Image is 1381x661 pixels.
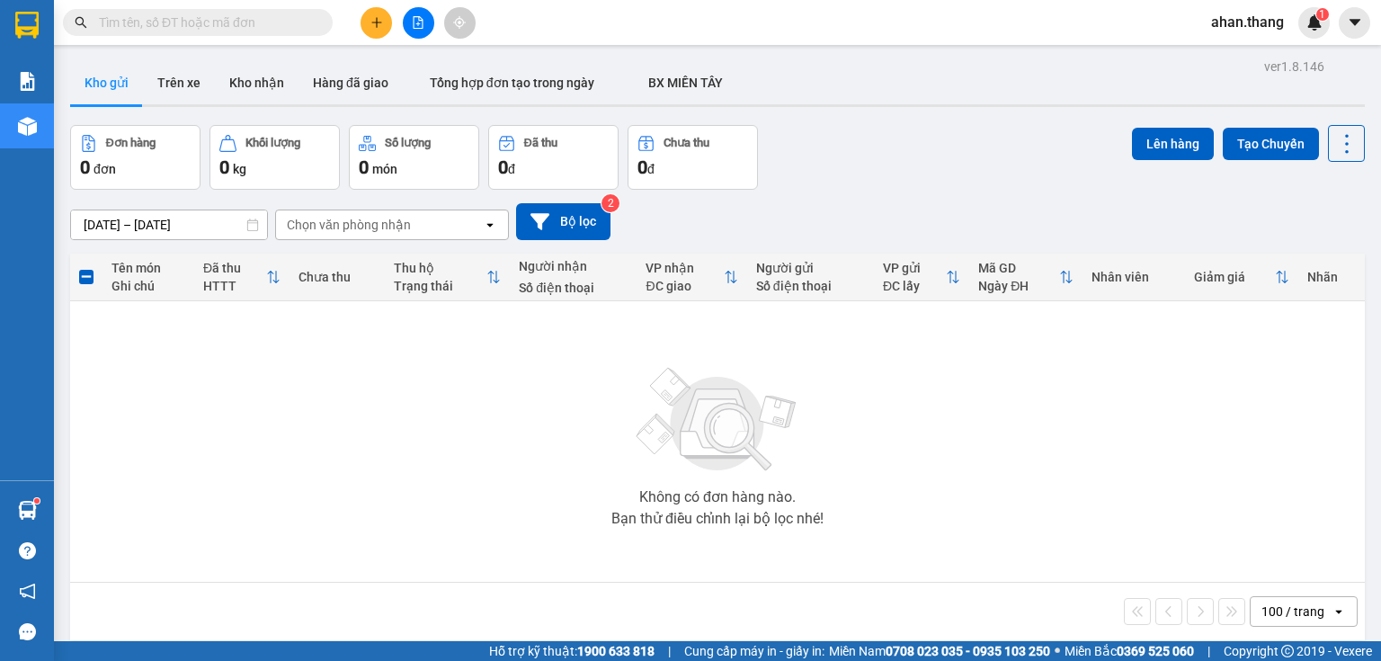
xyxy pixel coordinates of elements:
[1339,7,1370,39] button: caret-down
[1117,644,1194,658] strong: 0369 525 060
[1319,8,1325,21] span: 1
[80,156,90,178] span: 0
[1347,14,1363,31] span: caret-down
[394,279,486,293] div: Trạng thái
[498,156,508,178] span: 0
[519,281,628,295] div: Số điện thoại
[385,254,510,301] th: Toggle SortBy
[978,261,1058,275] div: Mã GD
[684,641,824,661] span: Cung cấp máy in - giấy in:
[287,216,411,234] div: Chọn văn phòng nhận
[75,16,87,29] span: search
[19,623,36,640] span: message
[1194,270,1276,284] div: Giảm giá
[361,7,392,39] button: plus
[756,261,865,275] div: Người gửi
[99,13,311,32] input: Tìm tên, số ĐT hoặc mã đơn
[483,218,497,232] svg: open
[359,156,369,178] span: 0
[611,512,824,526] div: Bạn thử điều chỉnh lại bộ lọc nhé!
[1055,648,1060,655] span: ⚪️
[19,542,36,559] span: question-circle
[18,501,37,520] img: warehouse-icon
[969,254,1082,301] th: Toggle SortBy
[883,279,946,293] div: ĐC lấy
[978,279,1058,293] div: Ngày ĐH
[15,12,39,39] img: logo-vxr
[203,261,266,275] div: Đã thu
[215,61,298,104] button: Kho nhận
[385,137,431,149] div: Số lượng
[370,16,383,29] span: plus
[298,270,376,284] div: Chưa thu
[1197,11,1298,33] span: ahan.thang
[668,641,671,661] span: |
[18,117,37,136] img: warehouse-icon
[639,490,796,505] div: Không có đơn hàng nào.
[516,203,610,240] button: Bộ lọc
[489,641,655,661] span: Hỗ trợ kỹ thuật:
[829,641,1050,661] span: Miền Nam
[1223,128,1319,160] button: Tạo Chuyến
[648,76,723,90] span: BX MIỀN TÂY
[34,498,40,504] sup: 1
[18,72,37,91] img: solution-icon
[1261,603,1324,621] div: 100 / trang
[430,76,594,90] span: Tổng hợp đơn tạo trong ngày
[219,156,229,178] span: 0
[194,254,290,301] th: Toggle SortBy
[1307,270,1356,284] div: Nhãn
[1091,270,1176,284] div: Nhân viên
[111,261,185,275] div: Tên món
[637,254,746,301] th: Toggle SortBy
[349,125,479,190] button: Số lượng0món
[874,254,969,301] th: Toggle SortBy
[94,162,116,176] span: đơn
[233,162,246,176] span: kg
[203,279,266,293] div: HTTT
[1332,604,1346,619] svg: open
[143,61,215,104] button: Trên xe
[70,61,143,104] button: Kho gửi
[1132,128,1214,160] button: Lên hàng
[664,137,709,149] div: Chưa thu
[637,156,647,178] span: 0
[524,137,557,149] div: Đã thu
[886,644,1050,658] strong: 0708 023 035 - 0935 103 250
[519,259,628,273] div: Người nhận
[508,162,515,176] span: đ
[646,261,723,275] div: VP nhận
[111,279,185,293] div: Ghi chú
[646,279,723,293] div: ĐC giao
[412,16,424,29] span: file-add
[1264,57,1324,76] div: ver 1.8.146
[488,125,619,190] button: Đã thu0đ
[70,125,200,190] button: Đơn hàng0đơn
[756,279,865,293] div: Số điện thoại
[298,61,403,104] button: Hàng đã giao
[453,16,466,29] span: aim
[71,210,267,239] input: Select a date range.
[1065,641,1194,661] span: Miền Bắc
[1207,641,1210,661] span: |
[1281,645,1294,657] span: copyright
[1316,8,1329,21] sup: 1
[647,162,655,176] span: đ
[601,194,619,212] sup: 2
[106,137,156,149] div: Đơn hàng
[577,644,655,658] strong: 1900 633 818
[883,261,946,275] div: VP gửi
[444,7,476,39] button: aim
[628,125,758,190] button: Chưa thu0đ
[403,7,434,39] button: file-add
[1185,254,1299,301] th: Toggle SortBy
[394,261,486,275] div: Thu hộ
[372,162,397,176] span: món
[1306,14,1323,31] img: icon-new-feature
[628,357,807,483] img: svg+xml;base64,PHN2ZyBjbGFzcz0ibGlzdC1wbHVnX19zdmciIHhtbG5zPSJodHRwOi8vd3d3LnczLm9yZy8yMDAwL3N2Zy...
[245,137,300,149] div: Khối lượng
[19,583,36,600] span: notification
[209,125,340,190] button: Khối lượng0kg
